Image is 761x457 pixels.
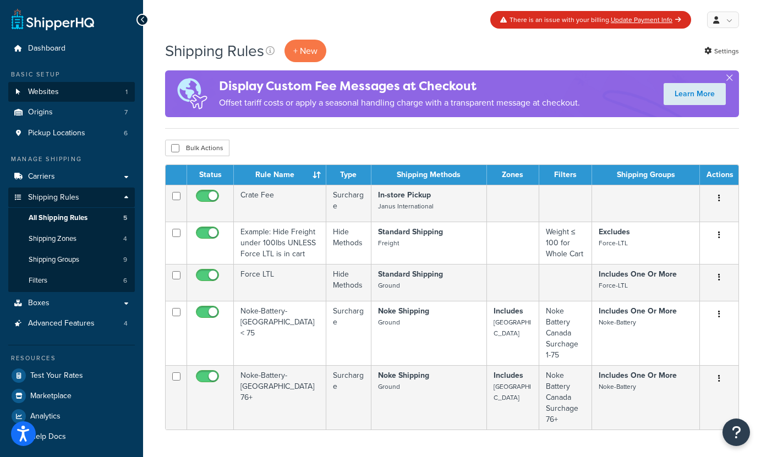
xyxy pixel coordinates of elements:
span: Filters [29,276,47,285]
span: Carriers [28,172,55,181]
td: Noke Battery Canada Surchage 76+ [539,365,592,430]
td: Noke Battery Canada Surchage 1-75 [539,301,592,365]
a: Pickup Locations 6 [8,123,135,144]
span: 6 [123,276,127,285]
small: Ground [378,317,400,327]
span: 4 [123,234,127,244]
a: Test Your Rates [8,366,135,386]
span: Pickup Locations [28,129,85,138]
span: Analytics [30,412,61,421]
span: 4 [124,319,128,328]
li: Pickup Locations [8,123,135,144]
a: Settings [704,43,739,59]
strong: Standard Shipping [378,268,443,280]
small: [GEOGRAPHIC_DATA] [494,382,531,403]
a: Shipping Groups 9 [8,250,135,270]
div: There is an issue with your billing. [490,11,691,29]
small: Noke-Battery [599,382,636,392]
strong: Includes One Or More [599,305,677,317]
a: Origins 7 [8,102,135,123]
span: Test Your Rates [30,371,83,381]
a: All Shipping Rules 5 [8,208,135,228]
li: All Shipping Rules [8,208,135,228]
a: Dashboard [8,38,135,59]
a: Learn More [664,83,726,105]
li: Origins [8,102,135,123]
span: Websites [28,87,59,97]
button: Open Resource Center [722,419,750,446]
li: Advanced Features [8,313,135,334]
th: Type [326,165,372,185]
a: Shipping Rules [8,188,135,208]
td: Surcharge [326,365,372,430]
th: Rule Name : activate to sort column ascending [234,165,326,185]
a: Carriers [8,167,135,187]
td: Force LTL [234,264,326,301]
th: Shipping Groups [592,165,700,185]
p: Offset tariff costs or apply a seasonal handling charge with a transparent message at checkout. [219,95,580,111]
button: Bulk Actions [165,140,229,156]
a: Shipping Zones 4 [8,229,135,249]
li: Shipping Zones [8,229,135,249]
td: Surcharge [326,185,372,222]
td: Hide Methods [326,222,372,264]
span: Help Docs [30,432,66,442]
li: Shipping Groups [8,250,135,270]
h4: Display Custom Fee Messages at Checkout [219,77,580,95]
th: Status [187,165,234,185]
li: Shipping Rules [8,188,135,292]
a: Update Payment Info [611,15,681,25]
small: Noke-Battery [599,317,636,327]
strong: Noke Shipping [378,370,429,381]
span: Advanced Features [28,319,95,328]
th: Shipping Methods [371,165,486,185]
td: Example: Hide Freight under 100lbs UNLESS Force LTL is in cart [234,222,326,264]
small: [GEOGRAPHIC_DATA] [494,317,531,338]
small: Freight [378,238,399,248]
strong: In-store Pickup [378,189,431,201]
small: Force-LTL [599,238,628,248]
a: Websites 1 [8,82,135,102]
small: Force-LTL [599,280,628,290]
span: Shipping Rules [28,193,79,202]
img: duties-banner-06bc72dcb5fe05cb3f9472aba00be2ae8eb53ab6f0d8bb03d382ba314ac3c341.png [165,70,219,117]
strong: Excludes [599,226,630,238]
li: Analytics [8,406,135,426]
strong: Includes [494,305,523,317]
span: Shipping Groups [29,255,79,265]
td: Noke-Battery-[GEOGRAPHIC_DATA] 76+ [234,365,326,430]
td: Weight ≤ 100 for Whole Cart [539,222,592,264]
li: Filters [8,271,135,291]
strong: Standard Shipping [378,226,443,238]
li: Websites [8,82,135,102]
th: Filters [539,165,592,185]
span: 7 [124,108,128,117]
span: Boxes [28,299,50,308]
div: Manage Shipping [8,155,135,164]
span: Shipping Zones [29,234,76,244]
strong: Includes One Or More [599,268,677,280]
p: + New [284,40,326,62]
th: Actions [700,165,738,185]
th: Zones [487,165,539,185]
div: Basic Setup [8,70,135,79]
a: Boxes [8,293,135,313]
small: Ground [378,280,400,290]
a: Advanced Features 4 [8,313,135,334]
td: Noke-Battery-[GEOGRAPHIC_DATA] < 75 [234,301,326,365]
a: Marketplace [8,386,135,406]
td: Crate Fee [234,185,326,222]
span: 1 [125,87,128,97]
small: Janus International [378,201,434,211]
li: Help Docs [8,427,135,447]
strong: Includes [494,370,523,381]
td: Surcharge [326,301,372,365]
a: ShipperHQ Home [12,8,94,30]
span: Origins [28,108,53,117]
span: Dashboard [28,44,65,53]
